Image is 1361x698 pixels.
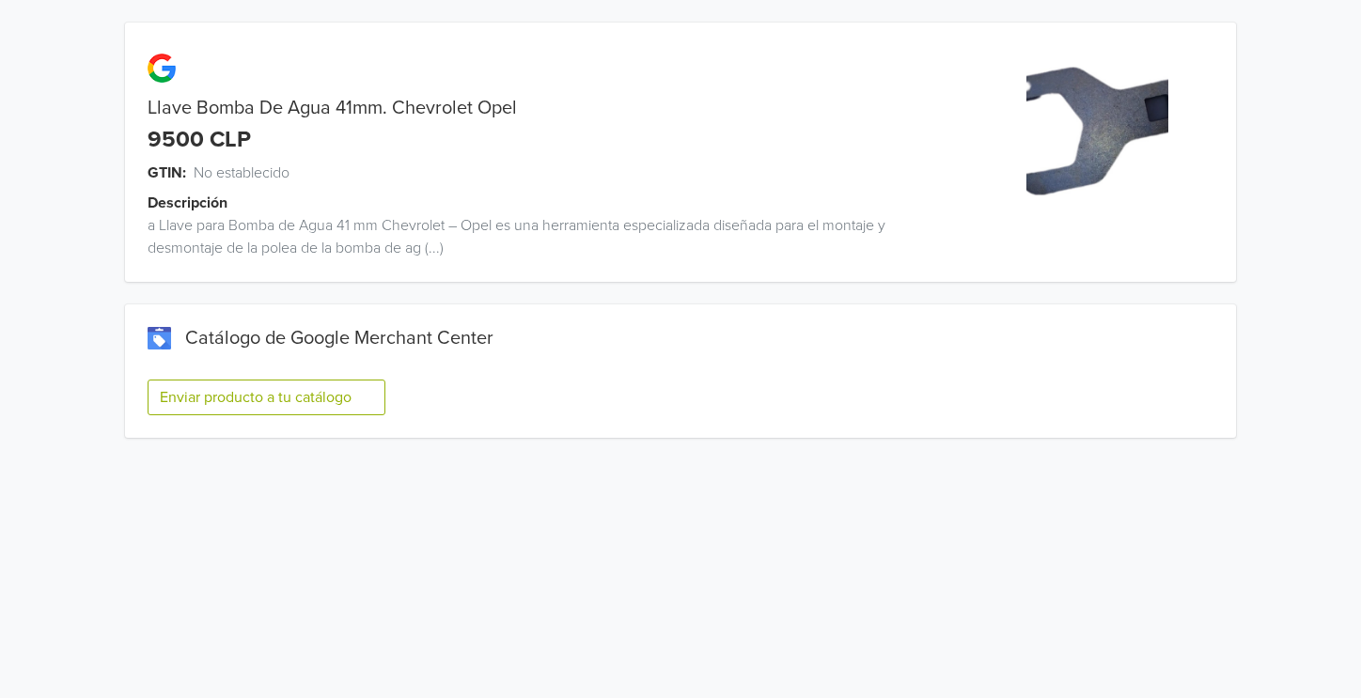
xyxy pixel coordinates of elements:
button: Enviar producto a tu catálogo [148,380,385,415]
div: 9500 CLP [148,127,251,154]
div: Catálogo de Google Merchant Center [148,327,1213,349]
div: a Llave para Bomba de Agua 41 mm Chevrolet – Opel es una herramienta especializada diseñada para ... [125,214,958,259]
span: GTIN: [148,162,186,184]
div: Llave Bomba De Agua 41mm. Chevrolet Opel [125,97,958,119]
span: No establecido [194,162,289,184]
img: product_image [1026,60,1168,202]
div: Descripción [148,192,980,214]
